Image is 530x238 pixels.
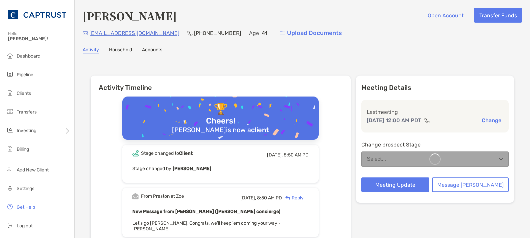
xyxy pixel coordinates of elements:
span: [PERSON_NAME]! [8,36,70,42]
span: 8:50 AM PD [284,152,309,158]
b: New Message from [PERSON_NAME] ([PERSON_NAME] concierge) [132,209,280,214]
b: client [251,126,269,134]
img: Event icon [132,193,139,199]
img: transfers icon [6,108,14,116]
span: Add New Client [17,167,49,173]
p: Change prospect Stage [361,140,509,149]
a: Household [109,47,132,54]
button: Message [PERSON_NAME] [432,177,509,192]
button: Meeting Update [361,177,430,192]
div: Reply [282,194,304,201]
button: Transfer Funds [474,8,522,23]
span: Dashboard [17,53,40,59]
span: [DATE], [240,195,256,201]
img: get-help icon [6,203,14,211]
span: 8:50 AM PD [257,195,282,201]
span: Let's go [PERSON_NAME]! Congrats, we'll keep 'em coming your way -[PERSON_NAME] [132,220,281,232]
span: Billing [17,146,29,152]
img: Reply icon [285,196,290,200]
a: Activity [83,47,99,54]
p: [PHONE_NUMBER] [194,29,241,37]
p: [EMAIL_ADDRESS][DOMAIN_NAME] [89,29,179,37]
p: Stage changed by: [132,164,309,173]
div: From Preston at Zoe [141,193,184,199]
a: Upload Documents [275,26,346,40]
p: Meeting Details [361,84,509,92]
button: Open Account [422,8,469,23]
img: billing icon [6,145,14,153]
div: Stage changed to [141,150,193,156]
span: Pipeline [17,72,33,78]
img: settings icon [6,184,14,192]
img: pipeline icon [6,70,14,78]
img: Phone Icon [187,31,193,36]
img: Event icon [132,150,139,156]
p: 41 [262,29,267,37]
div: Cheers! [203,116,238,126]
b: Client [179,150,193,156]
img: CAPTRUST Logo [8,3,66,27]
p: [DATE] 12:00 AM PDT [367,116,421,124]
a: Accounts [142,47,162,54]
div: 🏆 [211,103,230,116]
b: [PERSON_NAME] [173,166,211,171]
img: logout icon [6,221,14,229]
h6: Activity Timeline [91,76,351,92]
p: Last meeting [367,108,504,116]
button: Change [480,117,503,124]
div: [PERSON_NAME] is now a [169,126,272,134]
span: Transfers [17,109,37,115]
span: Settings [17,186,34,191]
img: Confetti [122,97,319,154]
span: Clients [17,91,31,96]
span: [DATE], [267,152,283,158]
span: Investing [17,128,36,133]
h4: [PERSON_NAME] [83,8,177,23]
p: Age [249,29,259,37]
img: add_new_client icon [6,165,14,173]
img: Email Icon [83,31,88,35]
img: button icon [280,31,285,36]
img: investing icon [6,126,14,134]
span: Get Help [17,204,35,210]
img: dashboard icon [6,52,14,60]
img: communication type [424,118,430,123]
span: Log out [17,223,33,229]
img: clients icon [6,89,14,97]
